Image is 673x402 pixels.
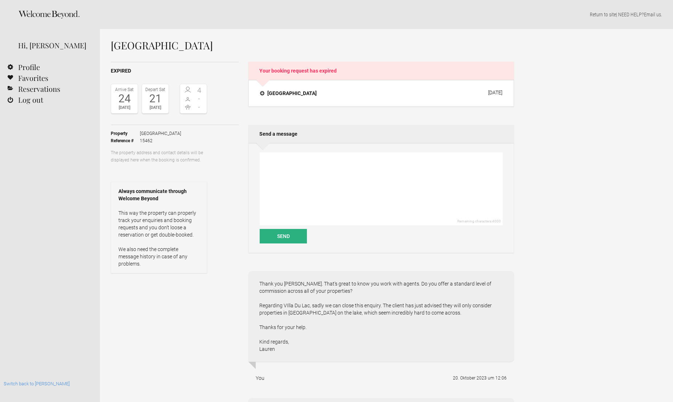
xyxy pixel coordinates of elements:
div: You [256,374,264,382]
a: Switch back to [PERSON_NAME] [4,381,70,386]
strong: Reference # [111,137,140,144]
button: [GEOGRAPHIC_DATA] [DATE] [254,86,508,101]
h4: [GEOGRAPHIC_DATA] [260,90,317,97]
div: 24 [113,93,136,104]
p: | NEED HELP? . [111,11,662,18]
span: 15462 [140,137,181,144]
div: [DATE] [488,90,502,95]
h2: Send a message [248,125,514,143]
a: Email us [644,12,661,17]
p: The property address and contact details will be displayed here when the booking is confirmed. [111,149,207,164]
strong: Property [111,130,140,137]
div: [DATE] [113,104,136,111]
div: Arrive Sat [113,86,136,93]
div: Hi, [PERSON_NAME] [18,40,89,51]
h2: expired [111,67,239,75]
span: - [194,95,205,102]
div: Thank you [PERSON_NAME]. That's great to know you work with agents. Do you offer a standard level... [248,271,514,362]
span: - [194,103,205,111]
h2: Your booking request has expired [248,62,514,80]
div: [DATE] [144,104,167,111]
a: Return to site [590,12,616,17]
span: 4 [194,87,205,94]
strong: Always communicate through Welcome Beyond [118,188,199,202]
div: 21 [144,93,167,104]
button: Send [260,229,307,243]
flynt-date-display: 20. Oktober 2023 um 12:06 [453,376,507,381]
span: [GEOGRAPHIC_DATA] [140,130,181,137]
p: This way the property can properly track your enquiries and booking requests and you don’t loose ... [118,209,199,267]
h1: [GEOGRAPHIC_DATA] [111,40,514,51]
div: Depart Sat [144,86,167,93]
